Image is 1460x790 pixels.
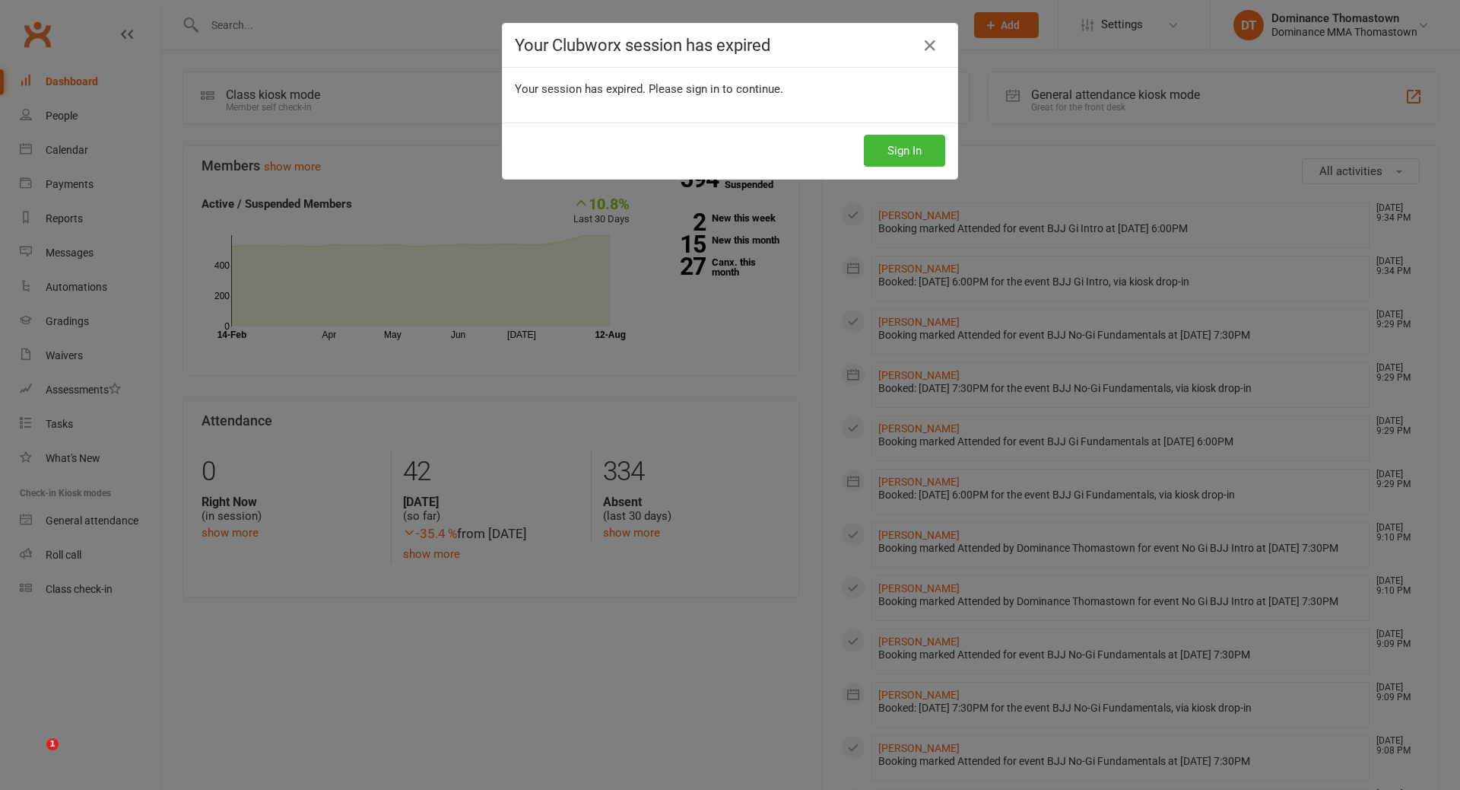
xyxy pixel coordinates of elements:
[864,135,945,167] button: Sign In
[918,33,942,58] a: Close
[46,738,59,750] span: 1
[515,82,783,96] span: Your session has expired. Please sign in to continue.
[515,36,945,55] h4: Your Clubworx session has expired
[15,738,52,775] iframe: Intercom live chat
